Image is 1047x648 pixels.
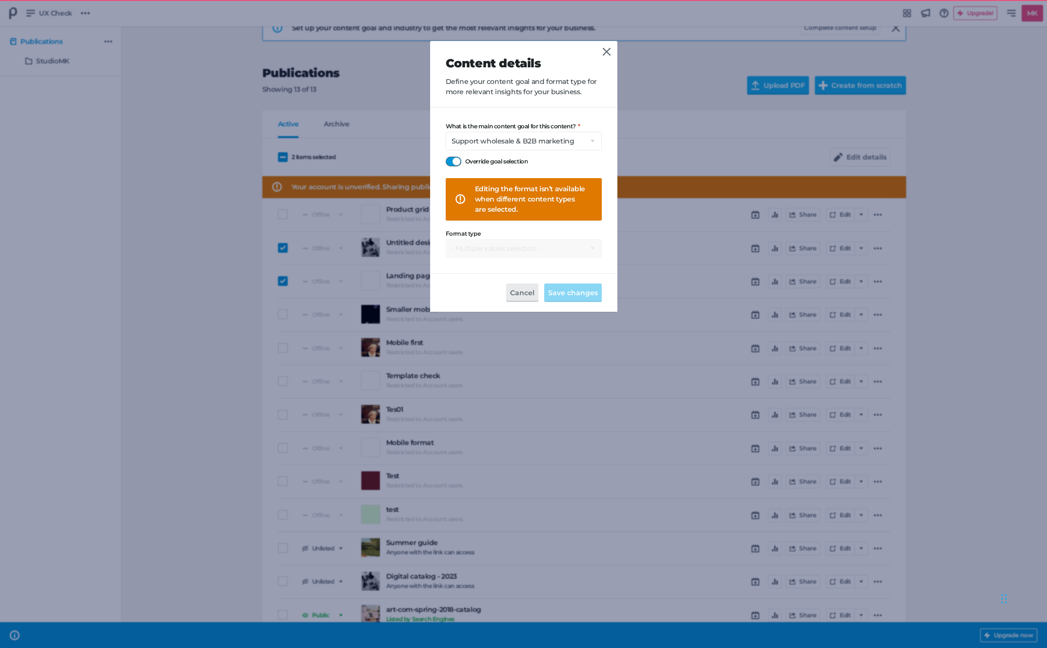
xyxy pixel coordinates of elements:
button: Cancel [506,283,538,302]
p: Define your content goal and format type for more relevant insights for your business. [446,77,602,97]
h2: Content details [446,57,602,71]
span: Override goal selection [465,157,528,166]
a: Close [601,46,612,58]
label: What is the main content goal for this content? [446,123,602,130]
label: Format type [446,230,602,237]
iframe: Chat Widget [998,574,1047,621]
div: Drag [1001,584,1007,613]
div: Editing the format isn’t available when different content types are selected. [475,184,586,215]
